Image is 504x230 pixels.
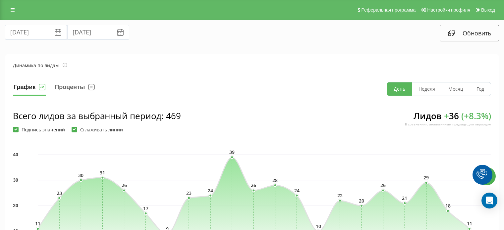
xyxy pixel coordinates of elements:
[387,82,412,96] button: День
[13,62,67,69] div: Динамика по лидам
[35,220,40,227] text: 11
[78,172,84,178] text: 30
[54,82,95,96] button: Проценты
[467,220,472,227] text: 11
[13,203,18,208] text: 20
[405,110,491,132] div: Лидов 36
[229,149,235,155] text: 39
[445,203,451,209] text: 18
[444,110,449,122] span: +
[442,82,470,96] button: Месяц
[402,195,407,201] text: 21
[272,177,278,183] text: 28
[100,169,105,176] text: 31
[13,177,18,183] text: 30
[294,187,300,194] text: 24
[186,190,192,196] text: 23
[13,152,18,157] text: 40
[423,174,429,181] text: 29
[316,223,321,229] text: 10
[13,82,46,96] button: График
[13,127,65,132] label: Подпись значений
[57,190,62,196] text: 23
[470,82,491,96] button: Год
[72,127,123,132] label: Сглаживать линии
[481,7,495,13] span: Выход
[13,110,181,122] div: Всего лидов за выбранный период : 469
[380,182,386,188] text: 26
[359,198,364,204] text: 20
[208,187,213,194] text: 24
[122,182,127,188] text: 26
[461,110,491,122] span: ( + 8.3 %)
[405,122,491,126] div: В сравнении с аналогичным предыдущим периодом
[412,82,442,96] button: Неделя
[361,7,416,13] span: Реферальная программа
[251,182,256,188] text: 26
[481,193,497,208] div: Open Intercom Messenger
[337,192,343,199] text: 22
[440,25,499,41] button: Обновить
[427,7,470,13] span: Настройки профиля
[143,205,148,211] text: 17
